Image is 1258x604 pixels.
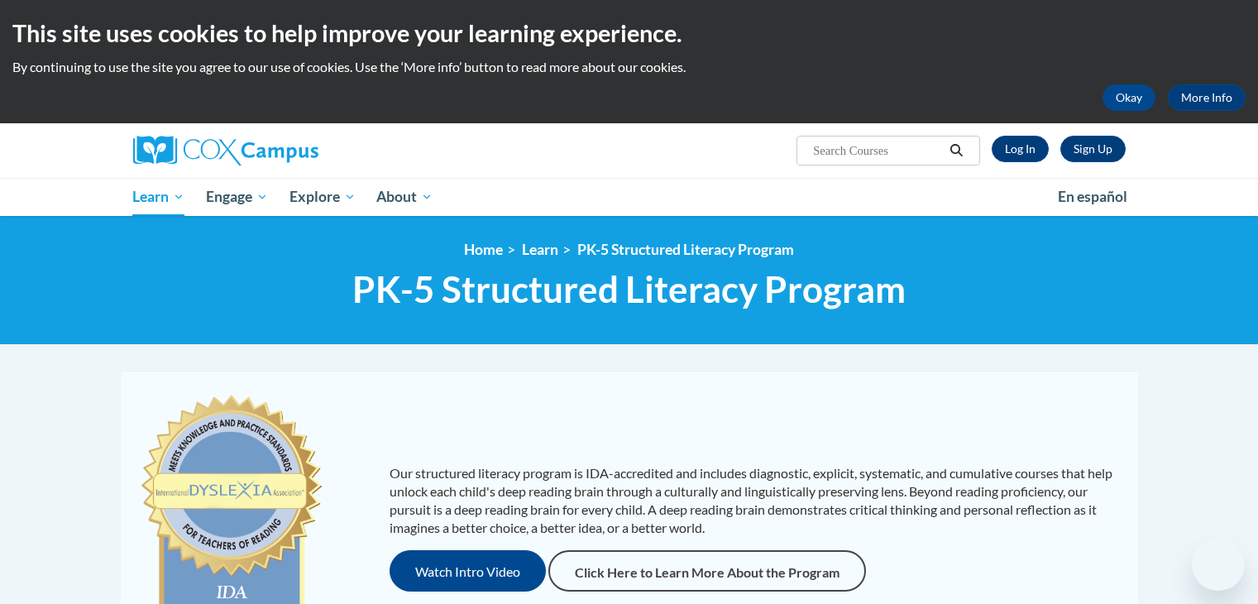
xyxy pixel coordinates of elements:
a: Cox Campus [133,136,447,165]
span: Learn [132,187,184,207]
a: Log In [992,136,1049,162]
iframe: Button to launch messaging window [1192,538,1245,591]
span: En español [1058,188,1127,205]
a: Learn [522,241,558,258]
input: Search Courses [811,141,944,161]
button: Search [944,141,969,161]
a: Learn [122,178,196,216]
img: Cox Campus [133,136,318,165]
h2: This site uses cookies to help improve your learning experience. [12,17,1246,50]
a: About [366,178,443,216]
a: Register [1060,136,1126,162]
a: PK-5 Structured Literacy Program [577,241,794,258]
span: About [376,187,433,207]
a: Explore [279,178,366,216]
button: Watch Intro Video [390,550,546,592]
p: By continuing to use the site you agree to our use of cookies. Use the ‘More info’ button to read... [12,58,1246,76]
a: Engage [195,178,279,216]
a: More Info [1168,84,1246,111]
span: PK-5 Structured Literacy Program [352,267,906,311]
span: Engage [206,187,268,207]
span: Explore [289,187,356,207]
a: Home [464,241,503,258]
div: Main menu [108,178,1150,216]
a: En español [1047,180,1138,214]
a: Click Here to Learn More About the Program [548,550,866,592]
button: Okay [1103,84,1155,111]
p: Our structured literacy program is IDA-accredited and includes diagnostic, explicit, systematic, ... [390,464,1122,537]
